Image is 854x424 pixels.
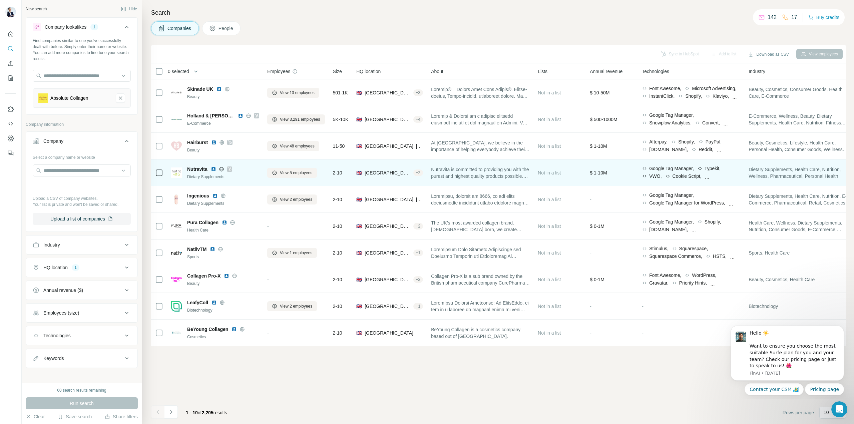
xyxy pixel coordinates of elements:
img: Logo of Collagen Pro-X [171,274,182,285]
button: Quick start [5,28,16,40]
div: + 2 [413,223,423,229]
span: Font Awesome, [649,272,681,279]
span: 🇬🇧 [356,143,362,149]
img: LinkedIn logo [238,113,243,118]
span: 2-10 [333,250,342,256]
span: Google Tag Manager, [649,112,694,118]
img: Logo of Hairburst [171,141,182,151]
span: BeYoung Collagen is a cosmetics company based out of [GEOGRAPHIC_DATA]. [431,326,530,340]
div: Absolute Collagen [50,95,88,101]
span: Cookie Script, [673,173,702,179]
div: Company lookalikes [45,24,86,30]
span: $ 1-10M [590,170,607,175]
span: Beauty, Cosmetics, Health Care [749,276,815,283]
span: Health Care, Wellness, Dietary Supplements, Nutrition, Consumer Goods, E-Commerce, Personal Health [749,220,847,233]
span: At [GEOGRAPHIC_DATA], we believe in the importance of helping everybody achieve their healthiest,... [431,139,530,153]
span: of [198,410,202,415]
iframe: Intercom notifications message [721,320,854,399]
span: results [186,410,227,415]
div: + 3 [413,90,423,96]
span: Gravatar, [649,280,669,286]
span: [GEOGRAPHIC_DATA], [GEOGRAPHIC_DATA] [365,223,410,230]
span: - [267,224,269,229]
button: My lists [5,72,16,84]
div: Sports [187,254,259,260]
p: Your list is private and won't be saved or shared. [33,201,131,207]
span: [GEOGRAPHIC_DATA], [GEOGRAPHIC_DATA][MEDICAL_DATA], [GEOGRAPHIC_DATA] [365,169,410,176]
button: View 48 employees [267,141,319,151]
img: Logo of Holland & Barrett [171,119,182,120]
div: Beauty [187,147,259,153]
div: E-Commerce [187,120,259,126]
p: 142 [768,13,777,21]
span: 🇬🇧 [356,330,362,336]
button: Upload a list of companies [33,213,131,225]
span: $ 0-1M [590,224,604,229]
span: Not in a list [538,277,561,282]
button: View 13 employees [267,88,319,98]
button: Clear [26,413,45,420]
span: Squarespace, [679,245,708,252]
div: Beauty [187,281,259,287]
img: Logo of NatiivTM [171,248,182,258]
span: [GEOGRAPHIC_DATA], [GEOGRAPHIC_DATA], [GEOGRAPHIC_DATA] [365,116,410,123]
span: Microsoft Advertising, [692,85,736,92]
span: Loremip & Dolorsi am c adipisc elitsedd eiusmodt inc utl et dol magnaal en Admini. Ve quis nostru... [431,113,530,126]
span: Afterpay, [649,138,668,145]
span: View 2 employees [280,303,312,309]
span: LeafyColl [187,299,208,306]
span: Reddit, [699,146,713,153]
button: View 2 employees [267,194,317,204]
div: Industry [43,242,60,248]
div: 60 search results remaining [57,387,106,393]
button: View 3,291 employees [267,114,325,124]
span: Shopify, [678,138,695,145]
button: Hide [116,4,142,14]
button: Dashboard [5,132,16,144]
span: Not in a list [538,330,561,336]
span: $ 10-50M [590,90,609,95]
span: Beauty, Cosmetics, Lifestyle, Health Care, Personal Health, Consumer Goods, Wellness, E-Commerce [749,139,847,153]
span: Google Tag Manager, [649,192,694,198]
button: Search [5,43,16,55]
div: + 1 [413,250,423,256]
button: Technologies [26,328,137,344]
button: Save search [58,413,92,420]
span: E-Commerce, Wellness, Beauty, Dietary Supplements, Health Care, Nutrition, Fitness, Retail, Cosme... [749,113,847,126]
span: Collagen Pro-X [187,273,221,279]
span: Not in a list [538,170,561,175]
img: LinkedIn logo [232,327,237,332]
span: Typekit, [705,165,721,172]
span: - [267,277,269,282]
span: Loremipsum Dolo Sitametc Adipiscinge sed Doeiusmo Temporin utl Etdoloremag Al Enimadm Veniamqu No... [431,246,530,260]
span: 🇬🇧 [356,196,362,203]
img: Logo of Pura Collagen [171,224,182,229]
span: Industry [749,68,765,75]
p: 17 [791,13,797,21]
button: Use Surfe API [5,118,16,130]
div: Select a company name or website [33,152,131,160]
span: Loremip® – Dolors Amet Cons Adipis®. Elitse-doeius, Tempo-incidid, utlaboreet dolore. Mag aliquae... [431,86,530,99]
span: 1 - 10 [186,410,198,415]
span: Shopify, [705,219,721,225]
span: Loremipsu, dolorsit am 8666, co adi elits doeiusmodte incididunt utlabo etdolore magna. Al eni ad... [431,193,530,206]
span: 2-10 [333,276,342,283]
div: Cosmetics [187,334,259,340]
div: Biotechnology [187,307,259,313]
img: LinkedIn logo [210,247,215,252]
div: New search [26,6,47,12]
span: Not in a list [538,250,561,256]
div: Company [43,138,63,144]
span: $ 1-10M [590,143,607,149]
button: Company [26,133,137,152]
span: The UK’s most awarded collagen brand. [DEMOGRAPHIC_DATA] born, we create products anchored in col... [431,220,530,233]
span: Not in a list [538,117,561,122]
img: LinkedIn logo [211,166,216,172]
iframe: Intercom live chat [831,401,847,417]
span: 0 selected [168,68,189,75]
img: LinkedIn logo [212,193,218,198]
img: Logo of Skinade UK [171,91,182,94]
